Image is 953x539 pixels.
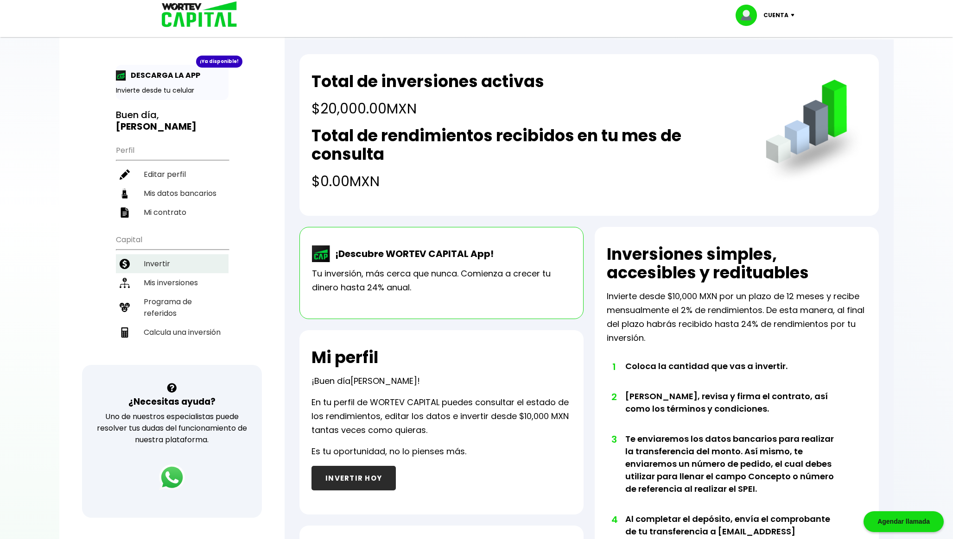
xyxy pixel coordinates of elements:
div: Agendar llamada [864,511,944,532]
p: Es tu oportunidad, no lo pienses más. [311,445,466,458]
img: icon-down [788,14,801,17]
h2: Total de rendimientos recibidos en tu mes de consulta [311,126,747,163]
a: Invertir [116,254,229,273]
li: [PERSON_NAME], revisa y firma el contrato, así como los términos y condiciones. [625,390,841,432]
p: Cuenta [763,8,788,22]
span: 2 [611,390,616,404]
p: Invierte desde $10,000 MXN por un plazo de 12 meses y recibe mensualmente el 2% de rendimientos. ... [607,289,867,345]
img: contrato-icon.f2db500c.svg [120,207,130,218]
ul: Perfil [116,140,229,222]
span: [PERSON_NAME] [350,375,417,387]
a: Editar perfil [116,165,229,184]
img: app-icon [116,70,126,81]
ul: Capital [116,229,229,365]
h2: Inversiones simples, accesibles y redituables [607,245,867,282]
h2: Total de inversiones activas [311,72,544,91]
h3: ¿Necesitas ayuda? [128,395,216,408]
p: Uno de nuestros especialistas puede resolver tus dudas del funcionamiento de nuestra plataforma. [94,411,250,445]
a: Mis inversiones [116,273,229,292]
img: wortev-capital-app-icon [312,245,330,262]
a: Programa de referidos [116,292,229,323]
img: inversiones-icon.6695dc30.svg [120,278,130,288]
img: profile-image [736,5,763,26]
img: datos-icon.10cf9172.svg [120,188,130,199]
img: logos_whatsapp-icon.242b2217.svg [159,464,185,490]
button: INVERTIR HOY [311,466,396,490]
img: recomiendanos-icon.9b8e9327.svg [120,302,130,313]
span: 1 [611,360,616,374]
img: calculadora-icon.17d418c4.svg [120,327,130,338]
p: DESCARGA LA APP [126,69,200,81]
p: ¡Buen día ! [311,374,420,388]
h2: Mi perfil [311,348,378,367]
span: 4 [611,513,616,526]
p: ¡Descubre WORTEV CAPITAL App! [330,247,494,261]
p: Invierte desde tu celular [116,86,229,95]
span: 3 [611,432,616,446]
img: invertir-icon.b3b967d7.svg [120,259,130,269]
a: Calcula una inversión [116,323,229,342]
b: [PERSON_NAME] [116,120,197,133]
a: Mi contrato [116,203,229,222]
a: Mis datos bancarios [116,184,229,203]
img: editar-icon.952d3147.svg [120,169,130,180]
h4: $0.00 MXN [311,171,747,192]
div: ¡Ya disponible! [196,56,242,68]
h3: Buen día, [116,109,229,132]
p: Tu inversión, más cerca que nunca. Comienza a crecer tu dinero hasta 24% anual. [312,267,571,295]
h4: $20,000.00 MXN [311,98,544,119]
li: Coloca la cantidad que vas a invertir. [625,360,841,390]
li: Te enviaremos los datos bancarios para realizar la transferencia del monto. Así mismo, te enviare... [625,432,841,513]
img: grafica.516fef24.png [762,80,867,185]
p: En tu perfil de WORTEV CAPITAL puedes consultar el estado de los rendimientos, editar los datos e... [311,395,572,437]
